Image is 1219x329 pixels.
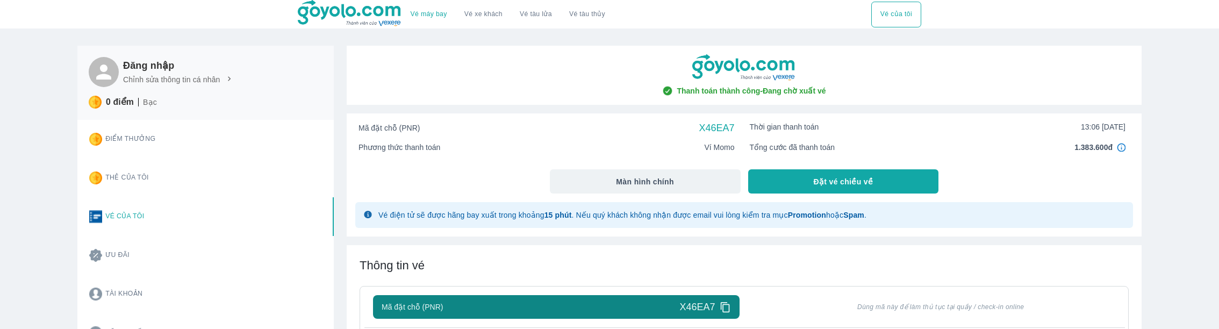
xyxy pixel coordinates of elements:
span: 1.383.600đ [1074,142,1113,153]
button: Ưu đãi [81,236,274,275]
button: Vé tàu thủy [561,2,614,27]
span: Đặt vé chiều về [813,176,873,187]
img: account [89,288,102,301]
strong: Spam [843,211,864,219]
span: Dùng mã này để làm thủ tục tại quầy / check-in online [766,303,1116,311]
a: Vé xe khách [464,10,503,18]
button: Vé của tôi [871,2,921,27]
button: Điểm thưởng [81,120,274,159]
button: Đặt vé chiều về [748,169,939,194]
span: X46EA7 [699,121,735,134]
span: Mã đặt chỗ (PNR) [358,123,420,133]
button: Vé của tôi [81,197,274,236]
span: Tổng cước đã thanh toán [750,142,835,153]
span: Thông tin vé [360,259,425,272]
h6: Đăng nhập [123,59,234,72]
button: Thẻ của tôi [81,159,274,197]
span: Màn hình chính [616,176,674,187]
p: Chỉnh sửa thông tin cá nhân [123,74,220,85]
img: ticket [89,210,102,223]
img: star [89,96,102,109]
span: Vé điện tử sẽ được hãng bay xuất trong khoảng . Nếu quý khách không nhận được email vui lòng kiểm... [378,211,866,219]
img: glyph [364,211,372,218]
span: Thời gian thanh toán [750,121,819,132]
img: in4 [1117,143,1125,152]
div: choose transportation mode [871,2,921,27]
strong: 15 phút [544,211,572,219]
img: check-circle [662,85,673,96]
strong: Promotion [788,211,826,219]
img: promotion [89,249,102,262]
span: Phương thức thanh toán [358,142,440,153]
img: star [89,133,102,146]
span: 13:06 [DATE] [1081,121,1125,132]
p: Bạc [143,97,157,108]
span: Thanh toán thành công - Đang chờ xuất vé [677,85,826,96]
img: star [89,171,102,184]
span: X46EA7 [680,301,715,313]
p: 0 điểm [106,97,134,108]
a: Vé máy bay [411,10,447,18]
div: choose transportation mode [402,2,614,27]
button: Màn hình chính [550,169,741,194]
span: Ví Momo [704,142,734,153]
span: Mã đặt chỗ (PNR) [382,302,443,312]
button: Tài khoản [81,275,274,313]
img: goyolo-logo [692,54,797,81]
a: Vé tàu lửa [511,2,561,27]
